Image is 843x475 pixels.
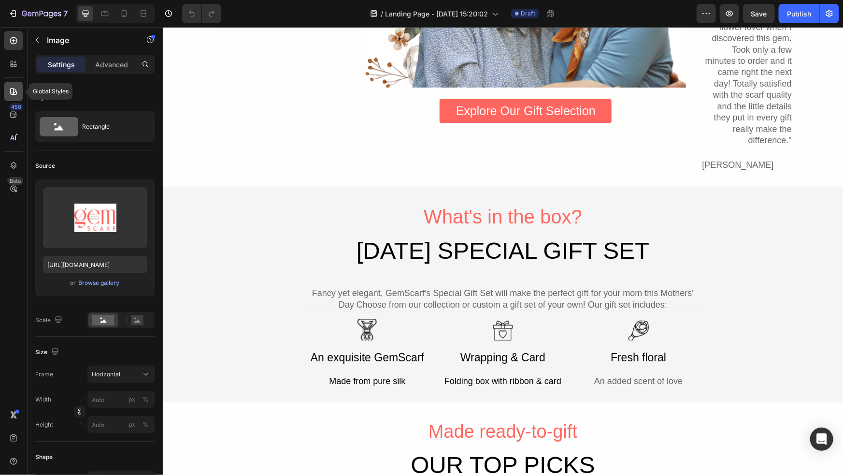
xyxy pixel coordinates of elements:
[743,4,775,23] button: Save
[143,395,148,404] div: %
[381,9,383,19] span: /
[9,103,23,111] div: 450
[35,420,53,429] label: Height
[144,205,536,243] h2: [DATE] SPECIAL GIFT SET
[143,420,148,429] div: %
[465,292,486,313] img: Alt image
[385,9,488,19] span: Landing Page - [DATE] 15:20:02
[74,204,116,232] img: preview-image
[126,394,138,405] button: %
[182,4,221,23] div: Undo/Redo
[144,174,536,205] h2: What's in the box?
[4,4,72,23] button: 7
[35,370,53,379] label: Frame
[35,395,51,404] label: Width
[247,390,433,419] h2: Made ready-to-gift
[78,278,120,288] button: Browse gallery
[7,177,23,185] div: Beta
[87,391,155,408] input: px%
[35,314,64,327] div: Scale
[751,10,767,18] span: Save
[329,292,351,313] img: Alt image
[126,419,138,430] button: %
[280,348,400,361] div: Folding box with ribbon & card
[779,4,819,23] button: Publish
[787,9,811,19] div: Publish
[35,162,55,170] div: Source
[47,34,129,46] p: Image
[82,116,141,138] div: Rectangle
[280,321,400,340] div: Wrapping & Card
[87,366,155,383] button: Horizontal
[48,59,75,70] p: Settings
[35,346,61,359] div: Size
[63,8,68,19] p: 7
[144,348,265,361] div: Made from pure silk
[35,93,49,102] div: Style
[194,292,215,313] img: Alt image
[140,419,151,430] button: px
[144,260,536,284] div: Fancy yet elegant, GemScarf's Special Gift Set will make the perfect gift for your mom this Mothe...
[144,321,265,340] div: An exquisite GemScarf
[521,9,535,18] span: Draft
[415,348,536,361] div: An added scent of love
[129,395,135,404] div: px
[140,394,151,405] button: px
[163,27,843,475] iframe: Design area
[129,420,135,429] div: px
[43,256,147,273] input: https://example.com/image.jpg
[79,279,120,287] div: Browse gallery
[277,72,449,96] button: Explore Our Gift Selection
[539,132,630,145] div: [PERSON_NAME]
[810,428,833,451] div: Open Intercom Messenger
[87,416,155,433] input: px%
[415,321,536,340] div: Fresh floral
[95,59,128,70] p: Advanced
[35,453,53,461] div: Shape
[293,76,433,92] div: Explore Our Gift Selection
[92,370,120,379] span: Horizontal
[247,419,433,457] h2: OUR TOP PICKS
[71,277,76,289] span: or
